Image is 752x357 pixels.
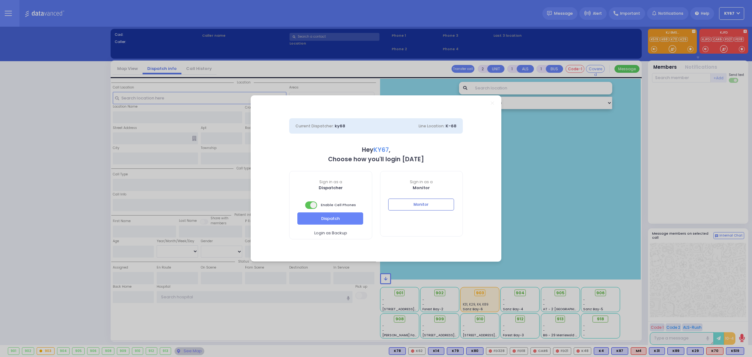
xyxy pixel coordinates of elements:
[335,123,345,129] span: ky68
[305,201,356,210] span: Enable Cell Phones
[319,185,343,191] b: Dispatcher
[491,101,494,105] a: Close
[446,123,457,129] span: K-68
[388,199,454,210] button: Monitor
[419,123,445,129] span: Line Location:
[290,179,372,185] span: Sign in as a
[413,185,430,191] b: Monitor
[328,155,424,163] b: Choose how you'll login [DATE]
[295,123,334,129] span: Current Dispatcher:
[380,179,463,185] span: Sign in as a
[314,230,347,236] span: Login as Backup
[373,146,389,154] span: KY67
[297,212,363,224] button: Dispatch
[362,146,390,154] b: Hey ,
